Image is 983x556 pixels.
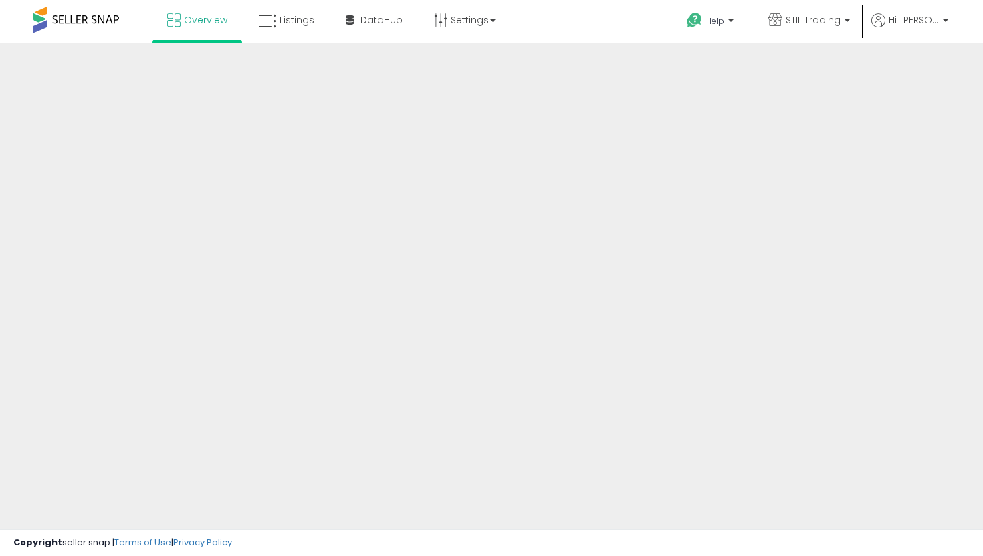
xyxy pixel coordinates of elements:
a: Privacy Policy [173,536,232,549]
span: Listings [280,13,314,27]
div: seller snap | | [13,537,232,549]
strong: Copyright [13,536,62,549]
a: Hi [PERSON_NAME] [871,13,948,43]
span: Overview [184,13,227,27]
span: Hi [PERSON_NAME] [889,13,939,27]
a: Help [676,2,747,43]
span: STIL Trading [786,13,841,27]
span: Help [706,15,724,27]
span: DataHub [360,13,403,27]
i: Get Help [686,12,703,29]
a: Terms of Use [114,536,171,549]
